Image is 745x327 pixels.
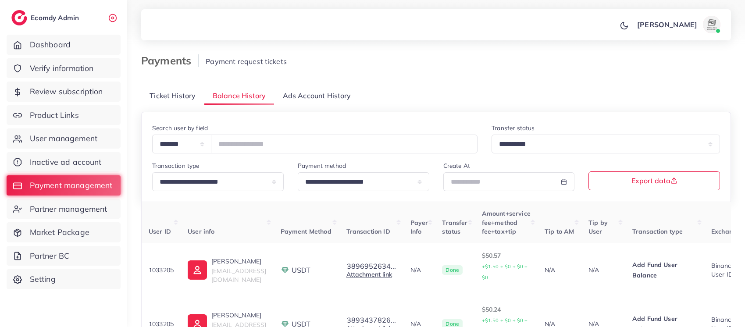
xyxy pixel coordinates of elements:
[7,246,121,266] a: Partner BC
[346,227,390,235] span: Transaction ID
[211,256,266,267] p: [PERSON_NAME]
[482,250,531,283] p: $50.57
[410,219,428,235] span: Payer Info
[211,267,266,284] span: [EMAIL_ADDRESS][DOMAIN_NAME]
[492,124,535,132] label: Transfer status
[11,10,27,25] img: logo
[7,105,121,125] a: Product Links
[588,171,720,190] button: Export data
[150,91,196,101] span: Ticket History
[703,16,720,33] img: avatar
[31,14,81,22] h2: Ecomdy Admin
[545,227,574,235] span: Tip to AM
[7,152,121,172] a: Inactive ad account
[141,54,199,67] h3: Payments
[632,16,724,33] a: [PERSON_NAME]avatar
[588,265,618,275] p: N/A
[149,265,174,275] p: 1033205
[482,263,528,281] small: +$1.50 + $0 + $0 + $0
[443,161,470,170] label: Create At
[149,227,171,235] span: User ID
[30,274,56,285] span: Setting
[442,219,467,235] span: Transfer status
[30,63,94,74] span: Verify information
[711,227,740,235] span: Exchange
[7,82,121,102] a: Review subscription
[30,180,113,191] span: Payment management
[30,133,97,144] span: User management
[281,227,332,235] span: Payment Method
[7,199,121,219] a: Partner management
[30,110,79,121] span: Product Links
[30,250,70,262] span: Partner BC
[292,265,311,275] span: USDT
[298,161,346,170] label: Payment method
[211,310,266,320] p: [PERSON_NAME]
[152,124,208,132] label: Search user by field
[632,259,697,281] p: Add Fund User Balance
[213,91,266,101] span: Balance History
[7,175,121,195] a: Payment management
[346,316,396,324] button: 3893437826...
[11,10,81,25] a: logoEcomdy Admin
[637,19,697,30] p: [PERSON_NAME]
[442,265,463,275] span: Done
[631,177,677,184] span: Export data
[7,58,121,78] a: Verify information
[152,161,200,170] label: Transaction type
[206,57,287,66] span: Payment request tickets
[30,39,71,50] span: Dashboard
[7,269,121,289] a: Setting
[588,219,608,235] span: Tip by User
[632,227,683,235] span: Transaction type
[188,260,207,280] img: ic-user-info.36bf1079.svg
[482,210,531,235] span: Amount+service fee+method fee+tax+tip
[7,128,121,149] a: User management
[30,203,107,215] span: Partner management
[7,35,121,55] a: Dashboard
[711,261,740,279] div: Binance User ID
[545,265,574,275] p: N/A
[410,265,428,275] p: N/A
[346,270,392,278] a: Attachment link
[30,227,89,238] span: Market Package
[30,86,103,97] span: Review subscription
[7,222,121,242] a: Market Package
[346,262,396,270] button: 3896952634...
[30,156,102,168] span: Inactive ad account
[188,227,214,235] span: User info
[283,91,351,101] span: Ads Account History
[281,266,289,274] img: payment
